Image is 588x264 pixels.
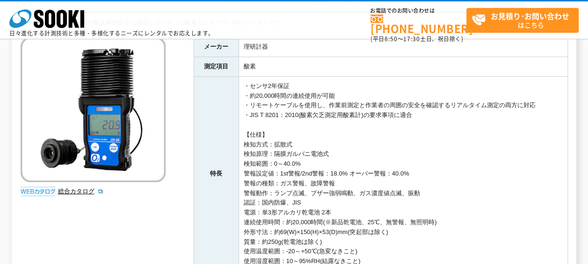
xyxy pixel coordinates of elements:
[472,8,578,32] span: はこちら
[58,188,104,195] a: 総合カタログ
[370,8,466,14] span: お電話でのお問い合わせは
[466,8,579,33] a: お見積り･お問い合わせはこちら
[21,187,56,196] img: webカタログ
[491,10,569,22] strong: お見積り･お問い合わせ
[9,30,214,36] p: 日々進化する計測技術と多種・多様化するニーズにレンタルでお応えします。
[403,35,420,43] span: 17:30
[239,57,567,76] td: 酸素
[194,37,239,57] th: メーカー
[239,37,567,57] td: 理研計器
[194,57,239,76] th: 測定項目
[385,35,398,43] span: 8:50
[21,37,166,182] img: ポータブル酸素モニター OX-08
[370,15,466,34] a: [PHONE_NUMBER]
[370,35,463,43] span: (平日 ～ 土日、祝日除く)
